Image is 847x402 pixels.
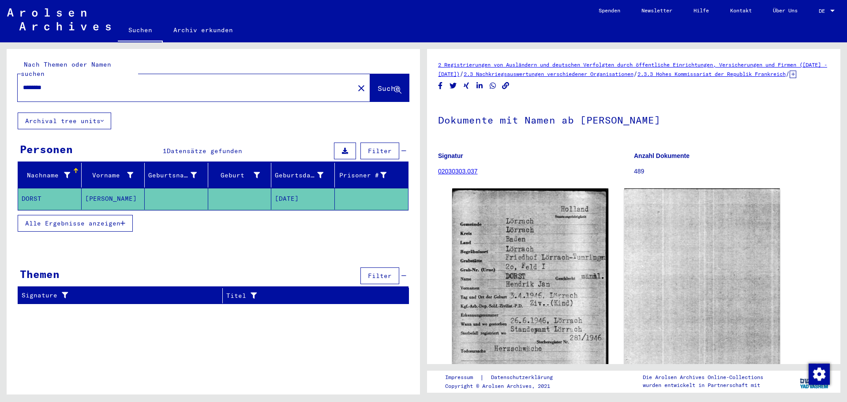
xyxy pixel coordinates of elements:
div: Vorname [85,168,145,182]
button: Filter [360,143,399,159]
button: Share on Xing [462,80,471,91]
mat-header-cell: Geburtsname [145,163,208,188]
span: Filter [368,272,392,280]
img: Zustimmung ändern [809,364,830,385]
button: Share on Twitter [449,80,458,91]
b: Anzahl Dokumente [634,152,690,159]
span: / [460,70,464,78]
button: Copy link [501,80,510,91]
div: Geburtsname [148,171,197,180]
button: Share on WhatsApp [488,80,498,91]
mat-label: Nach Themen oder Namen suchen [21,60,111,78]
mat-header-cell: Nachname [18,163,82,188]
mat-cell: [DATE] [271,188,335,210]
p: wurden entwickelt in Partnerschaft mit [643,381,763,389]
div: Themen [20,266,60,282]
img: Arolsen_neg.svg [7,8,111,30]
a: 2 Registrierungen von Ausländern und deutschen Verfolgten durch öffentliche Einrichtungen, Versic... [438,61,827,77]
h1: Dokumente mit Namen ab [PERSON_NAME] [438,100,829,139]
div: Prisoner # [338,168,398,182]
p: Die Arolsen Archives Online-Collections [643,373,763,381]
div: Titel [226,291,391,301]
span: Suche [378,84,400,93]
button: Share on Facebook [436,80,445,91]
div: Geburt‏ [212,171,260,180]
div: Prisoner # [338,171,387,180]
span: Alle Ergebnisse anzeigen [25,219,120,227]
button: Alle Ergebnisse anzeigen [18,215,133,232]
div: Geburtsname [148,168,208,182]
a: Datenschutzerklärung [484,373,563,382]
div: Signature [22,289,225,303]
p: 489 [634,167,829,176]
a: 02030303.037 [438,168,478,175]
a: Impressum [445,373,480,382]
span: DE [819,8,828,14]
span: Filter [368,147,392,155]
button: Share on LinkedIn [475,80,484,91]
button: Archival tree units [18,113,111,129]
div: Geburt‏ [212,168,271,182]
span: Datensätze gefunden [167,147,242,155]
p: Copyright © Arolsen Archives, 2021 [445,382,563,390]
mat-cell: [PERSON_NAME] [82,188,145,210]
div: | [445,373,563,382]
b: Signatur [438,152,463,159]
div: Nachname [22,171,70,180]
a: Suchen [118,19,163,42]
div: Nachname [22,168,81,182]
span: / [633,70,637,78]
mat-header-cell: Prisoner # [335,163,409,188]
a: Archiv erkunden [163,19,244,41]
mat-header-cell: Vorname [82,163,145,188]
span: / [786,70,790,78]
div: Geburtsdatum [275,171,323,180]
mat-header-cell: Geburt‏ [208,163,272,188]
div: Geburtsdatum [275,168,334,182]
button: Filter [360,267,399,284]
button: Suche [370,74,409,101]
a: 2.3 Nachkriegsauswertungen verschiedener Organisationen [464,71,633,77]
a: 2.3.3 Hohes Kommissariat der Republik Frankreich [637,71,786,77]
div: Signature [22,291,216,300]
mat-icon: close [356,83,367,94]
span: 1 [163,147,167,155]
div: Personen [20,141,73,157]
img: yv_logo.png [798,370,831,392]
button: Clear [352,79,370,97]
mat-header-cell: Geburtsdatum [271,163,335,188]
div: Titel [226,289,400,303]
div: Vorname [85,171,134,180]
mat-cell: DORST [18,188,82,210]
